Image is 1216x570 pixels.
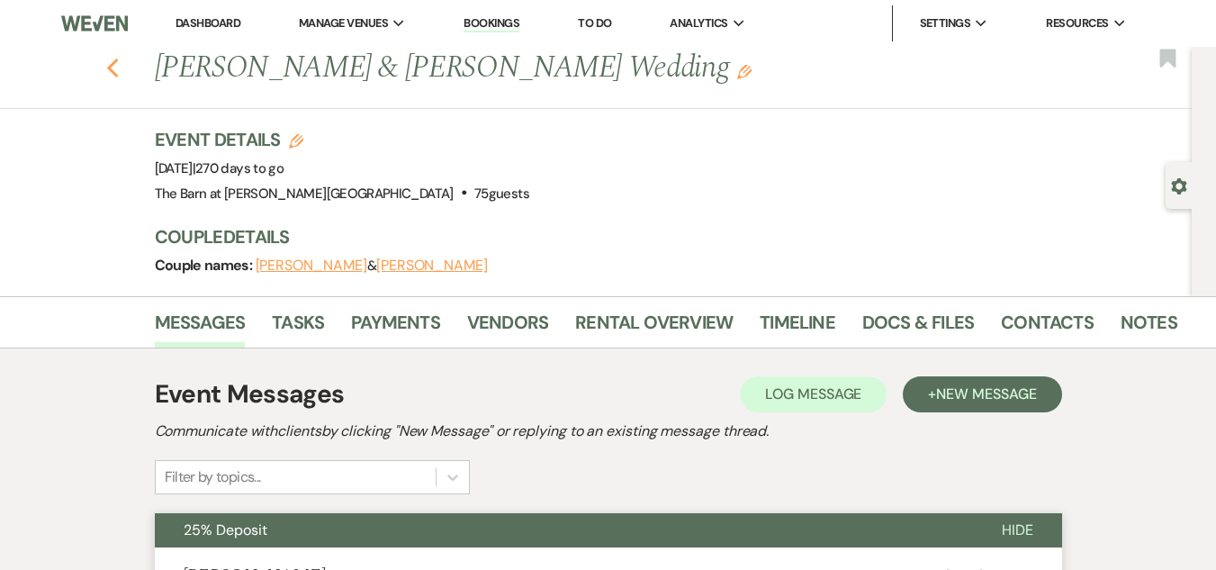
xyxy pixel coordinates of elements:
[184,520,267,539] span: 25% Deposit
[155,513,973,547] button: 25% Deposit
[376,258,488,273] button: [PERSON_NAME]
[1046,14,1108,32] span: Resources
[155,47,961,90] h1: [PERSON_NAME] & [PERSON_NAME] Wedding
[299,14,388,32] span: Manage Venues
[1171,176,1187,194] button: Open lead details
[155,159,284,177] span: [DATE]
[155,127,529,152] h3: Event Details
[1001,308,1094,348] a: Contacts
[1121,308,1177,348] a: Notes
[862,308,974,348] a: Docs & Files
[155,308,246,348] a: Messages
[256,257,488,275] span: &
[575,308,733,348] a: Rental Overview
[165,466,261,488] div: Filter by topics...
[155,224,1163,249] h3: Couple Details
[740,376,887,412] button: Log Message
[61,5,129,42] img: Weven Logo
[920,14,971,32] span: Settings
[670,14,727,32] span: Analytics
[256,258,367,273] button: [PERSON_NAME]
[936,385,1036,403] span: New Message
[973,513,1062,547] button: Hide
[195,159,284,177] span: 270 days to go
[1002,520,1033,539] span: Hide
[193,159,284,177] span: |
[464,15,519,32] a: Bookings
[155,375,345,413] h1: Event Messages
[760,308,835,348] a: Timeline
[155,185,454,203] span: The Barn at [PERSON_NAME][GEOGRAPHIC_DATA]
[176,15,240,31] a: Dashboard
[467,308,548,348] a: Vendors
[765,385,861,403] span: Log Message
[903,376,1061,412] button: +New Message
[272,308,324,348] a: Tasks
[155,256,256,275] span: Couple names:
[155,421,1062,442] h2: Communicate with clients by clicking "New Message" or replying to an existing message thread.
[737,63,752,79] button: Edit
[474,185,529,203] span: 75 guests
[351,308,440,348] a: Payments
[578,15,611,31] a: To Do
